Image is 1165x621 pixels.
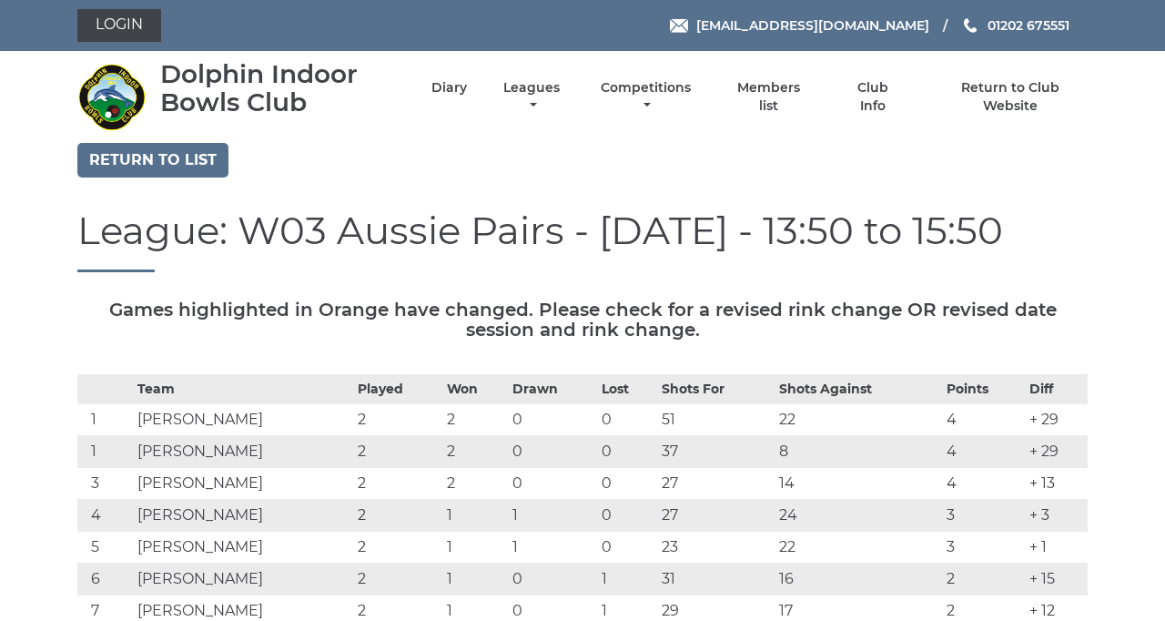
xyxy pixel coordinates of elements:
[133,375,353,404] th: Team
[442,564,508,596] td: 1
[1025,404,1088,436] td: + 29
[442,404,508,436] td: 2
[596,79,695,115] a: Competitions
[508,468,597,500] td: 0
[1025,564,1088,596] td: + 15
[657,564,775,596] td: 31
[77,468,133,500] td: 3
[597,564,656,596] td: 1
[597,468,656,500] td: 0
[696,17,929,34] span: [EMAIL_ADDRESS][DOMAIN_NAME]
[843,79,902,115] a: Club Info
[442,500,508,532] td: 1
[508,436,597,468] td: 0
[597,375,656,404] th: Lost
[657,375,775,404] th: Shots For
[775,500,941,532] td: 24
[775,436,941,468] td: 8
[775,404,941,436] td: 22
[353,500,442,532] td: 2
[77,143,228,178] a: Return to list
[508,375,597,404] th: Drawn
[934,79,1088,115] a: Return to Club Website
[77,532,133,564] td: 5
[775,375,941,404] th: Shots Against
[77,500,133,532] td: 4
[353,564,442,596] td: 2
[942,564,1026,596] td: 2
[597,404,656,436] td: 0
[353,532,442,564] td: 2
[597,436,656,468] td: 0
[77,300,1088,340] h5: Games highlighted in Orange have changed. Please check for a revised rink change OR revised date ...
[77,9,161,42] a: Login
[1025,375,1088,404] th: Diff
[1025,468,1088,500] td: + 13
[942,404,1026,436] td: 4
[353,468,442,500] td: 2
[961,15,1069,36] a: Phone us 01202 675551
[657,532,775,564] td: 23
[670,15,929,36] a: Email [EMAIL_ADDRESS][DOMAIN_NAME]
[657,436,775,468] td: 37
[775,468,941,500] td: 14
[77,404,133,436] td: 1
[133,404,353,436] td: [PERSON_NAME]
[657,500,775,532] td: 27
[508,500,597,532] td: 1
[442,468,508,500] td: 2
[597,532,656,564] td: 0
[442,436,508,468] td: 2
[1025,532,1088,564] td: + 1
[77,564,133,596] td: 6
[133,436,353,468] td: [PERSON_NAME]
[160,60,400,117] div: Dolphin Indoor Bowls Club
[657,404,775,436] td: 51
[133,500,353,532] td: [PERSON_NAME]
[775,532,941,564] td: 22
[442,532,508,564] td: 1
[133,532,353,564] td: [PERSON_NAME]
[77,436,133,468] td: 1
[353,436,442,468] td: 2
[988,17,1069,34] span: 01202 675551
[508,564,597,596] td: 0
[775,564,941,596] td: 16
[508,532,597,564] td: 1
[133,468,353,500] td: [PERSON_NAME]
[442,375,508,404] th: Won
[942,375,1026,404] th: Points
[942,500,1026,532] td: 3
[942,532,1026,564] td: 3
[964,18,977,33] img: Phone us
[499,79,564,115] a: Leagues
[431,79,467,97] a: Diary
[1025,436,1088,468] td: + 29
[1025,500,1088,532] td: + 3
[727,79,811,115] a: Members list
[508,404,597,436] td: 0
[942,436,1026,468] td: 4
[657,468,775,500] td: 27
[77,63,146,131] img: Dolphin Indoor Bowls Club
[597,500,656,532] td: 0
[942,468,1026,500] td: 4
[133,564,353,596] td: [PERSON_NAME]
[670,19,688,33] img: Email
[353,404,442,436] td: 2
[77,209,1088,272] h1: League: W03 Aussie Pairs - [DATE] - 13:50 to 15:50
[353,375,442,404] th: Played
